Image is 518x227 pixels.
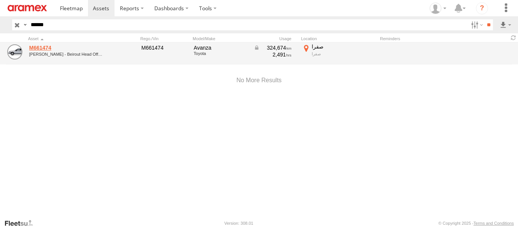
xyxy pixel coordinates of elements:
a: View Asset Details [7,44,22,59]
label: Search Filter Options [468,19,484,30]
div: © Copyright 2025 - [438,221,514,225]
label: Click to View Current Location [301,43,377,64]
label: Search Query [22,19,28,30]
div: Model/Make [193,36,250,41]
span: Refresh [509,34,518,41]
div: Reminders [380,36,447,41]
a: M661474 [29,44,103,51]
div: undefined [29,52,103,56]
div: Avanza [194,44,248,51]
div: Click to Sort [28,36,104,41]
div: Location [301,36,377,41]
div: Toyota [194,51,248,56]
div: Version: 308.01 [224,221,253,225]
a: Visit our Website [4,219,39,227]
div: 2,491 [254,51,292,58]
div: Mazen Siblini [427,3,449,14]
i: ? [476,2,488,14]
div: Usage [253,36,298,41]
div: M661474 [141,44,188,51]
div: صفرا [312,51,376,56]
div: صفرا [312,43,376,50]
div: Rego./Vin [140,36,190,41]
img: aramex-logo.svg [8,5,47,11]
a: Terms and Conditions [474,221,514,225]
div: Data from Vehicle CANbus [254,44,292,51]
label: Export results as... [499,19,512,30]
